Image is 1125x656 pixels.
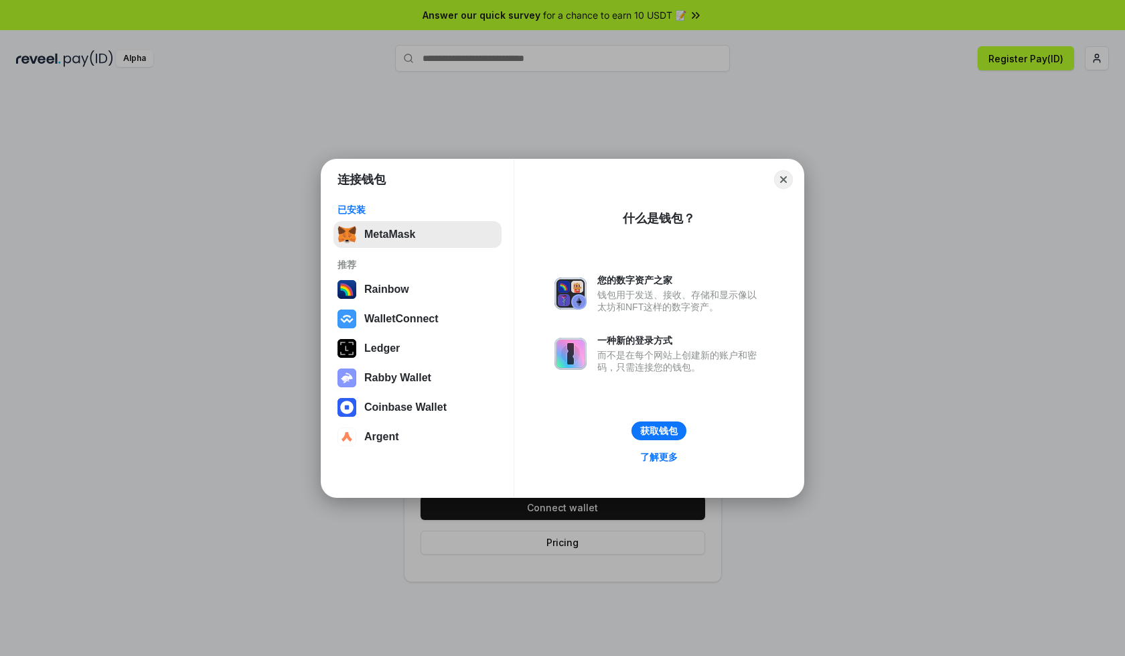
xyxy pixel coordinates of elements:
[333,394,502,421] button: Coinbase Wallet
[597,334,763,346] div: 一种新的登录方式
[554,277,587,310] img: svg+xml,%3Csvg%20xmlns%3D%22http%3A%2F%2Fwww.w3.org%2F2000%2Fsvg%22%20fill%3D%22none%22%20viewBox...
[640,425,678,437] div: 获取钱包
[364,283,409,296] div: Rainbow
[554,338,587,370] img: svg+xml,%3Csvg%20xmlns%3D%22http%3A%2F%2Fwww.w3.org%2F2000%2Fsvg%22%20fill%3D%22none%22%20viewBox...
[623,210,695,226] div: 什么是钱包？
[337,369,356,387] img: svg+xml,%3Csvg%20xmlns%3D%22http%3A%2F%2Fwww.w3.org%2F2000%2Fsvg%22%20fill%3D%22none%22%20viewBox...
[333,335,502,362] button: Ledger
[337,428,356,446] img: svg+xml,%3Csvg%20width%3D%2228%22%20height%3D%2228%22%20viewBox%3D%220%200%2028%2028%22%20fill%3D...
[597,274,763,286] div: 您的数字资产之家
[333,306,502,332] button: WalletConnect
[597,289,763,313] div: 钱包用于发送、接收、存储和显示像以太坊和NFT这样的数字资产。
[640,451,678,463] div: 了解更多
[337,398,356,417] img: svg+xml,%3Csvg%20width%3D%2228%22%20height%3D%2228%22%20viewBox%3D%220%200%2028%2028%22%20fill%3D...
[337,172,386,188] h1: 连接钱包
[364,431,399,443] div: Argent
[333,365,502,391] button: Rabby Wallet
[333,276,502,303] button: Rainbow
[337,225,356,244] img: svg+xml,%3Csvg%20fill%3D%22none%22%20height%3D%2233%22%20viewBox%3D%220%200%2035%2033%22%20width%...
[364,401,447,413] div: Coinbase Wallet
[337,280,356,299] img: svg+xml,%3Csvg%20width%3D%22120%22%20height%3D%22120%22%20viewBox%3D%220%200%20120%20120%22%20fil...
[337,310,356,328] img: svg+xml,%3Csvg%20width%3D%2228%22%20height%3D%2228%22%20viewBox%3D%220%200%2028%2028%22%20fill%3D...
[337,259,498,271] div: 推荐
[337,204,498,216] div: 已安装
[364,342,400,354] div: Ledger
[337,339,356,358] img: svg+xml,%3Csvg%20xmlns%3D%22http%3A%2F%2Fwww.w3.org%2F2000%2Fsvg%22%20width%3D%2228%22%20height%3...
[333,423,502,450] button: Argent
[631,421,686,440] button: 获取钱包
[364,372,431,384] div: Rabby Wallet
[632,448,686,466] a: 了解更多
[597,349,763,373] div: 而不是在每个网站上创建新的账户和密码，只需连接您的钱包。
[364,228,415,241] div: MetaMask
[774,170,793,189] button: Close
[364,313,439,325] div: WalletConnect
[333,221,502,248] button: MetaMask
